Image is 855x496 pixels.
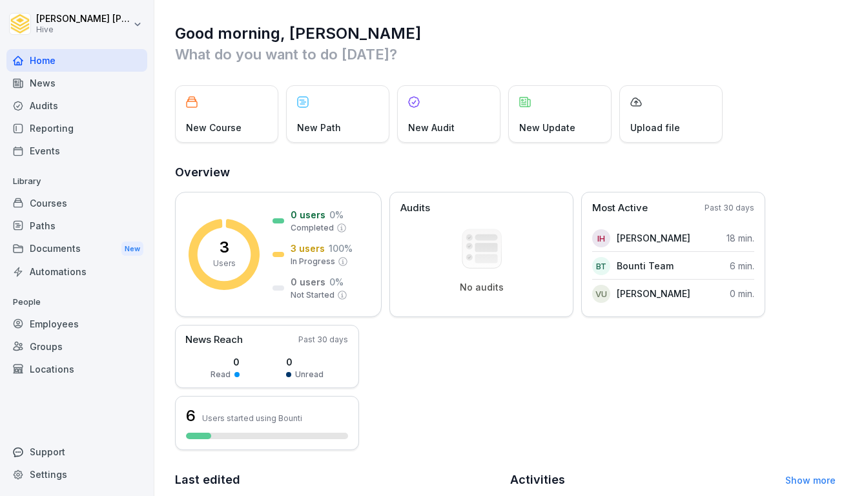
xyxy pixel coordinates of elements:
[291,242,325,255] p: 3 users
[175,163,836,181] h2: Overview
[6,171,147,192] p: Library
[730,287,754,300] p: 0 min.
[291,222,334,234] p: Completed
[592,229,610,247] div: IH
[175,23,836,44] h1: Good morning, [PERSON_NAME]
[6,260,147,283] a: Automations
[291,275,325,289] p: 0 users
[730,259,754,273] p: 6 min.
[785,475,836,486] a: Show more
[510,471,565,489] h2: Activities
[291,256,335,267] p: In Progress
[6,440,147,463] div: Support
[329,275,344,289] p: 0 %
[519,121,575,134] p: New Update
[329,242,353,255] p: 100 %
[6,463,147,486] a: Settings
[185,333,243,347] p: News Reach
[291,289,335,301] p: Not Started
[726,231,754,245] p: 18 min.
[286,355,324,369] p: 0
[6,117,147,139] a: Reporting
[295,369,324,380] p: Unread
[460,282,504,293] p: No audits
[6,292,147,313] p: People
[408,121,455,134] p: New Audit
[6,237,147,261] a: DocumentsNew
[705,202,754,214] p: Past 30 days
[36,14,130,25] p: [PERSON_NAME] [PERSON_NAME]
[291,208,325,222] p: 0 users
[186,405,196,427] h3: 6
[6,72,147,94] a: News
[36,25,130,34] p: Hive
[592,257,610,275] div: BT
[175,471,501,489] h2: Last edited
[617,287,690,300] p: [PERSON_NAME]
[211,369,231,380] p: Read
[6,335,147,358] a: Groups
[6,94,147,117] a: Audits
[6,192,147,214] a: Courses
[617,231,690,245] p: [PERSON_NAME]
[298,334,348,346] p: Past 30 days
[400,201,430,216] p: Audits
[6,49,147,72] a: Home
[6,358,147,380] a: Locations
[6,214,147,237] a: Paths
[592,201,648,216] p: Most Active
[121,242,143,256] div: New
[630,121,680,134] p: Upload file
[220,240,229,255] p: 3
[213,258,236,269] p: Users
[211,355,240,369] p: 0
[329,208,344,222] p: 0 %
[6,237,147,261] div: Documents
[592,285,610,303] div: VU
[175,44,836,65] p: What do you want to do [DATE]?
[297,121,341,134] p: New Path
[6,313,147,335] a: Employees
[617,259,674,273] p: Bounti Team
[202,413,302,423] p: Users started using Bounti
[186,121,242,134] p: New Course
[6,139,147,162] a: Events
